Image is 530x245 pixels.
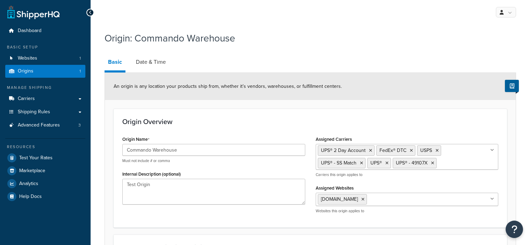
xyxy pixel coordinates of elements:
[396,159,428,167] span: UPS® - 49107X
[105,54,125,72] a: Basic
[132,54,169,70] a: Date & Time
[122,179,305,205] textarea: Test Origin
[122,137,149,142] label: Origin Name
[122,171,181,177] label: Internal Description (optional)
[5,119,85,132] a: Advanced Features3
[321,147,366,154] span: UPS® 2 Day Account
[5,65,85,78] a: Origins1
[505,80,519,92] button: Show Help Docs
[18,55,37,61] span: Websites
[5,85,85,91] div: Manage Shipping
[321,159,356,167] span: UPS® - SS Match
[316,208,499,214] p: Websites this origin applies to
[18,122,60,128] span: Advanced Features
[5,44,85,50] div: Basic Setup
[5,164,85,177] a: Marketplace
[316,137,352,142] label: Assigned Carriers
[105,31,507,45] h1: Origin: Commando Warehouse
[5,65,85,78] li: Origins
[5,119,85,132] li: Advanced Features
[18,96,35,102] span: Carriers
[321,196,358,203] span: [DOMAIN_NAME]
[420,147,432,154] span: USPS
[19,155,53,161] span: Test Your Rates
[5,177,85,190] a: Analytics
[78,122,81,128] span: 3
[316,185,354,191] label: Assigned Websites
[18,109,50,115] span: Shipping Rules
[370,159,382,167] span: UPS®
[18,68,33,74] span: Origins
[5,152,85,164] a: Test Your Rates
[122,158,305,163] p: Must not include # or comma
[5,144,85,150] div: Resources
[19,168,45,174] span: Marketplace
[79,55,81,61] span: 1
[5,190,85,203] a: Help Docs
[506,221,523,238] button: Open Resource Center
[5,52,85,65] a: Websites1
[379,147,406,154] span: FedEx® DTC
[19,181,38,187] span: Analytics
[114,83,342,90] span: An origin is any location your products ship from, whether it’s vendors, warehouses, or fulfillme...
[79,68,81,74] span: 1
[316,172,499,177] p: Carriers this origin applies to
[122,118,498,125] h3: Origin Overview
[5,106,85,118] a: Shipping Rules
[5,52,85,65] li: Websites
[5,24,85,37] a: Dashboard
[19,194,42,200] span: Help Docs
[18,28,41,34] span: Dashboard
[5,92,85,105] a: Carriers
